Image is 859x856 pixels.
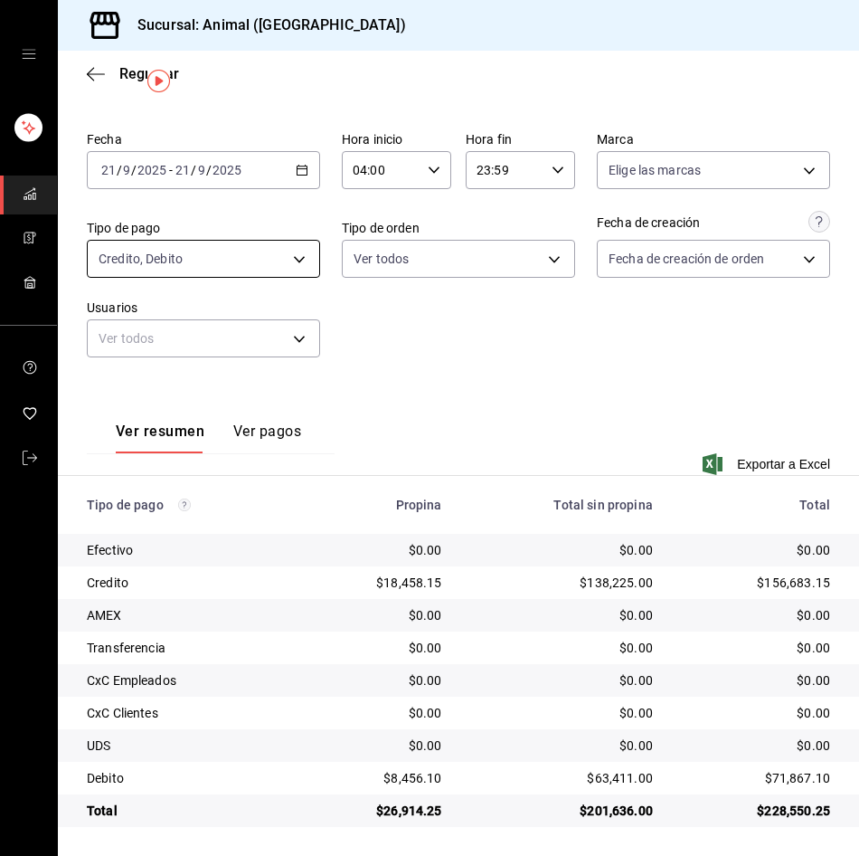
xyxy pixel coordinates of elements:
[315,671,441,690] div: $0.00
[682,541,830,559] div: $0.00
[123,14,406,36] h3: Sucursal: Animal ([GEOGRAPHIC_DATA])
[87,704,286,722] div: CxC Clientes
[682,671,830,690] div: $0.00
[175,163,191,177] input: --
[471,574,653,592] div: $138,225.00
[682,737,830,755] div: $0.00
[197,163,206,177] input: --
[471,737,653,755] div: $0.00
[87,769,286,787] div: Debito
[233,423,301,453] button: Ver pagos
[87,133,320,146] label: Fecha
[315,606,441,624] div: $0.00
[315,802,441,820] div: $26,914.25
[87,671,286,690] div: CxC Empleados
[87,498,286,512] div: Tipo de pago
[354,250,409,268] span: Ver todos
[87,301,320,314] label: Usuarios
[682,606,830,624] div: $0.00
[87,541,286,559] div: Efectivo
[116,423,204,453] button: Ver resumen
[315,541,441,559] div: $0.00
[597,133,830,146] label: Marca
[471,498,653,512] div: Total sin propina
[87,574,286,592] div: Credito
[597,214,700,233] div: Fecha de creación
[122,163,131,177] input: --
[315,704,441,722] div: $0.00
[131,163,137,177] span: /
[87,606,286,624] div: AMEX
[315,737,441,755] div: $0.00
[99,250,183,268] span: Credito, Debito
[212,163,242,177] input: ----
[315,639,441,657] div: $0.00
[706,453,830,475] button: Exportar a Excel
[116,423,301,453] div: navigation tabs
[100,163,117,177] input: --
[315,769,441,787] div: $8,456.10
[178,499,191,511] svg: Los pagos realizados con Pay y otras terminales son montos brutos.
[471,769,653,787] div: $63,411.00
[87,319,320,357] div: Ver todos
[471,671,653,690] div: $0.00
[682,769,830,787] div: $71,867.10
[169,163,173,177] span: -
[682,498,830,512] div: Total
[87,222,320,234] label: Tipo de pago
[609,161,701,179] span: Elige las marcas
[466,133,575,146] label: Hora fin
[471,704,653,722] div: $0.00
[87,65,179,82] button: Regresar
[87,802,286,820] div: Total
[206,163,212,177] span: /
[682,802,830,820] div: $228,550.25
[22,47,36,62] button: open drawer
[471,541,653,559] div: $0.00
[87,737,286,755] div: UDS
[315,498,441,512] div: Propina
[342,222,575,234] label: Tipo de orden
[117,163,122,177] span: /
[342,133,451,146] label: Hora inicio
[471,606,653,624] div: $0.00
[682,574,830,592] div: $156,683.15
[191,163,196,177] span: /
[119,65,179,82] span: Regresar
[682,639,830,657] div: $0.00
[137,163,167,177] input: ----
[315,574,441,592] div: $18,458.15
[682,704,830,722] div: $0.00
[471,802,653,820] div: $201,636.00
[147,70,170,92] img: Tooltip marker
[471,639,653,657] div: $0.00
[609,250,764,268] span: Fecha de creación de orden
[87,639,286,657] div: Transferencia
